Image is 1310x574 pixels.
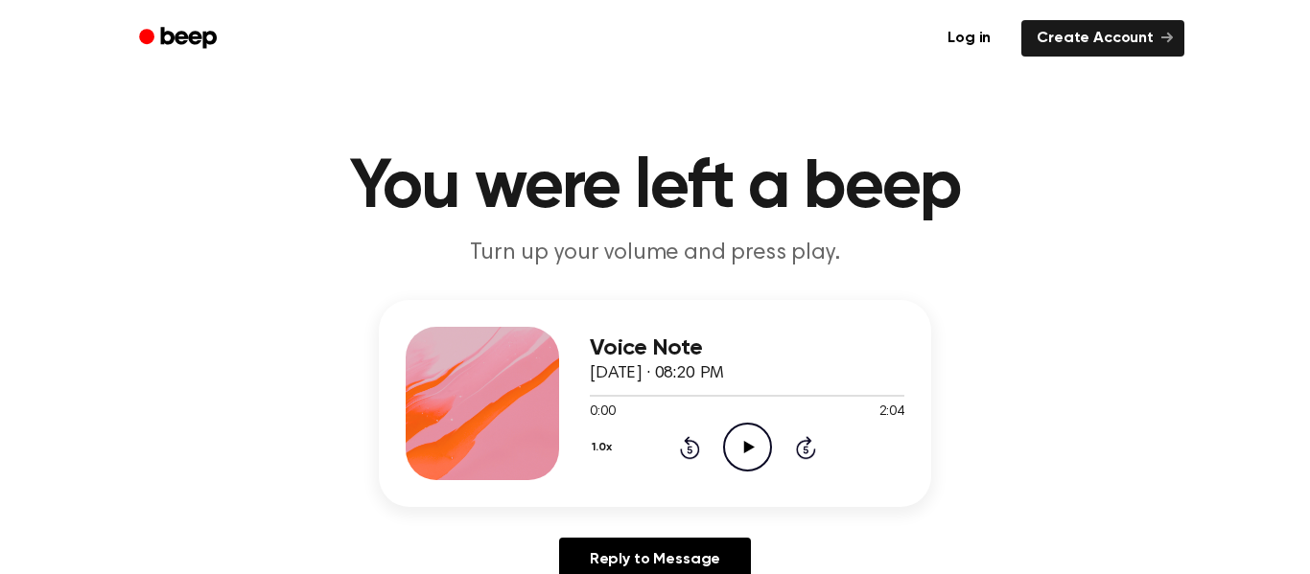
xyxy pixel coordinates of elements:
span: [DATE] · 08:20 PM [590,365,724,382]
h1: You were left a beep [164,153,1146,222]
span: 0:00 [590,402,615,423]
a: Create Account [1021,20,1184,57]
a: Log in [928,16,1010,60]
a: Beep [126,20,234,57]
span: 2:04 [879,402,904,423]
button: 1.0x [590,431,619,464]
p: Turn up your volume and press play. [287,238,1023,269]
h3: Voice Note [590,335,904,361]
